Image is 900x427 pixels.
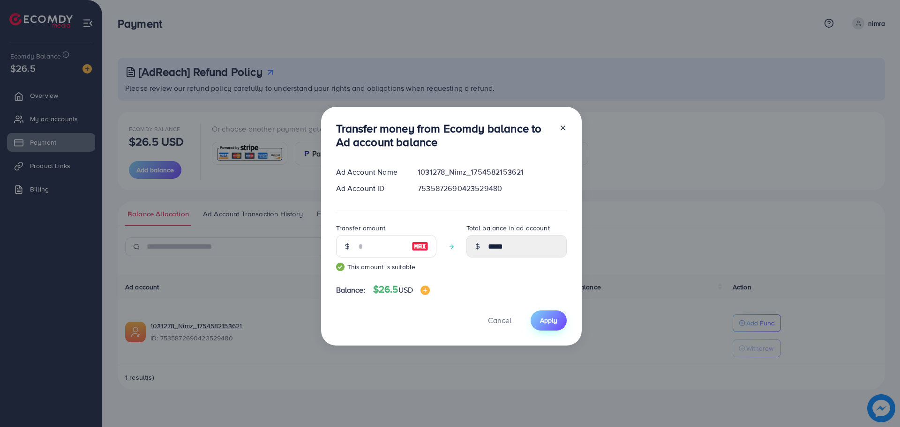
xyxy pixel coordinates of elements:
img: image [420,286,430,295]
img: image [412,241,428,252]
img: guide [336,263,345,271]
label: Total balance in ad account [466,223,550,233]
h3: Transfer money from Ecomdy balance to Ad account balance [336,122,552,149]
button: Cancel [476,310,523,331]
div: 1031278_Nimz_1754582153621 [410,167,574,177]
label: Transfer amount [336,223,385,233]
span: USD [398,285,413,295]
span: Cancel [488,315,511,325]
span: Balance: [336,285,366,295]
h4: $26.5 [373,284,430,295]
button: Apply [531,310,567,331]
div: Ad Account Name [329,167,411,177]
span: Apply [540,316,557,325]
div: Ad Account ID [329,183,411,194]
small: This amount is suitable [336,262,436,272]
div: 7535872690423529480 [410,183,574,194]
